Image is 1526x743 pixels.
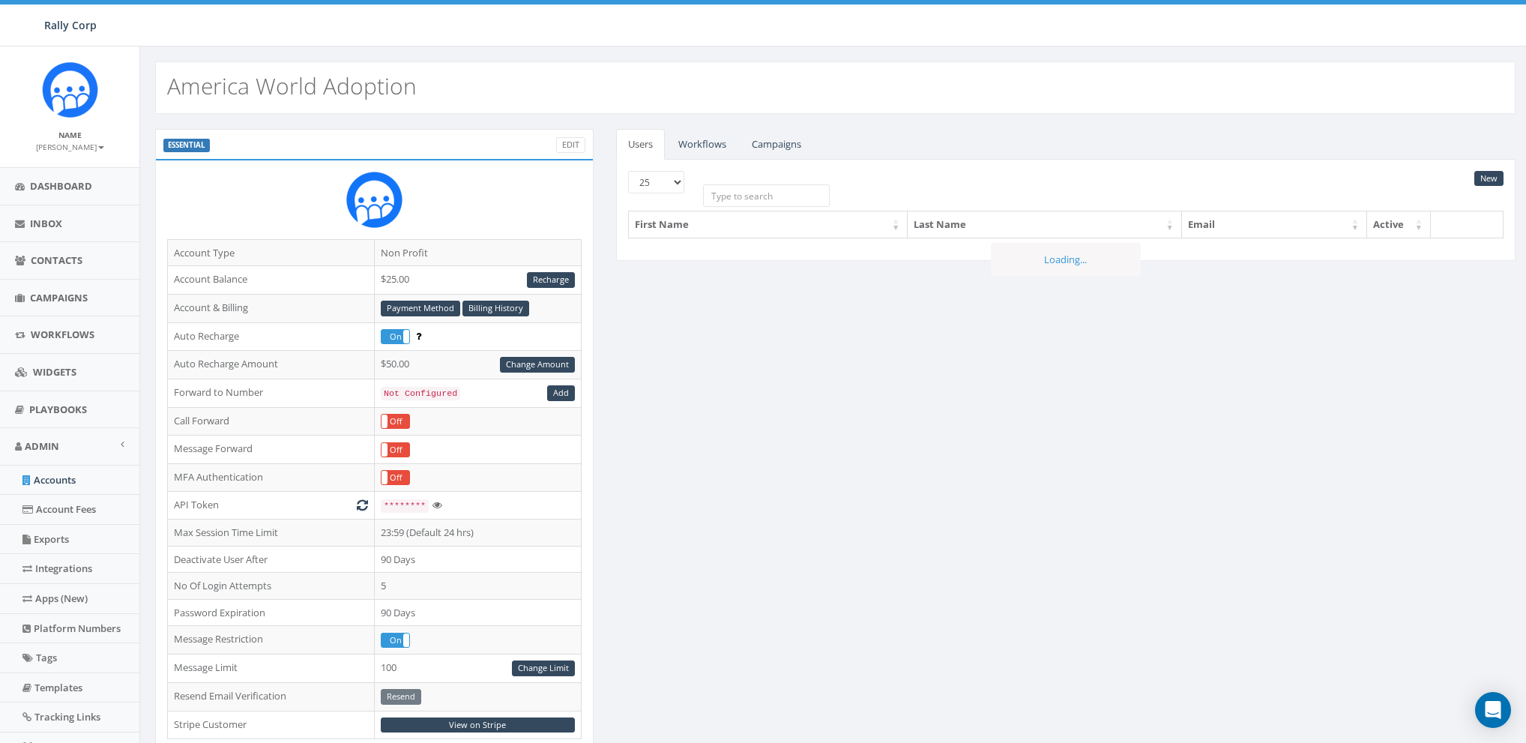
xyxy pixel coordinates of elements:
[381,415,409,428] label: Off
[1182,211,1367,238] th: Email
[500,357,575,373] a: Change Amount
[381,470,410,485] div: OnOff
[168,436,375,464] td: Message Forward
[58,130,82,140] small: Name
[30,217,62,230] span: Inbox
[381,330,409,343] label: On
[374,266,581,295] td: $25.00
[31,253,82,267] span: Contacts
[168,294,375,322] td: Account & Billing
[616,129,665,160] a: Users
[42,61,98,118] img: Icon_1.png
[31,328,94,341] span: Workflows
[168,520,375,547] td: Max Session Time Limit
[381,414,410,429] div: OnOff
[168,379,375,407] td: Forward to Number
[556,137,585,153] a: Edit
[416,329,421,343] span: Enable to prevent campaign failure.
[462,301,529,316] a: Billing History
[168,711,375,739] td: Stripe Customer
[527,272,575,288] a: Recharge
[374,599,581,626] td: 90 Days
[374,351,581,379] td: $50.00
[168,351,375,379] td: Auto Recharge Amount
[512,661,575,676] a: Change Limit
[163,139,210,152] label: ESSENTIAL
[547,385,575,401] a: Add
[168,322,375,351] td: Auto Recharge
[374,654,581,682] td: 100
[381,718,575,733] a: View on Stripe
[381,633,410,648] div: OnOff
[381,443,409,457] label: Off
[381,387,460,400] code: Not Configured
[374,573,581,600] td: 5
[629,211,908,238] th: First Name
[168,239,375,266] td: Account Type
[1367,211,1431,238] th: Active
[357,500,368,510] i: Generate New Token
[381,442,410,457] div: OnOff
[168,266,375,295] td: Account Balance
[36,142,104,152] small: [PERSON_NAME]
[36,139,104,153] a: [PERSON_NAME]
[374,239,581,266] td: Non Profit
[168,682,375,711] td: Resend Email Verification
[168,573,375,600] td: No Of Login Attempts
[44,18,97,32] span: Rally Corp
[1474,171,1504,187] a: New
[703,184,830,207] input: Type to search
[381,329,410,344] div: OnOff
[168,626,375,655] td: Message Restriction
[30,291,88,304] span: Campaigns
[740,129,813,160] a: Campaigns
[381,301,460,316] a: Payment Method
[374,546,581,573] td: 90 Days
[30,179,92,193] span: Dashboard
[168,546,375,573] td: Deactivate User After
[168,599,375,626] td: Password Expiration
[1475,692,1511,728] div: Open Intercom Messenger
[381,634,409,647] label: On
[168,492,375,520] td: API Token
[908,211,1181,238] th: Last Name
[991,243,1141,277] div: Loading...
[381,471,409,484] label: Off
[168,407,375,436] td: Call Forward
[168,654,375,682] td: Message Limit
[167,73,417,98] h2: America World Adoption
[346,172,402,228] img: Rally_Corp_Icon.png
[374,520,581,547] td: 23:59 (Default 24 hrs)
[29,403,87,416] span: Playbooks
[666,129,738,160] a: Workflows
[33,365,76,379] span: Widgets
[25,439,59,453] span: Admin
[168,463,375,492] td: MFA Authentication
